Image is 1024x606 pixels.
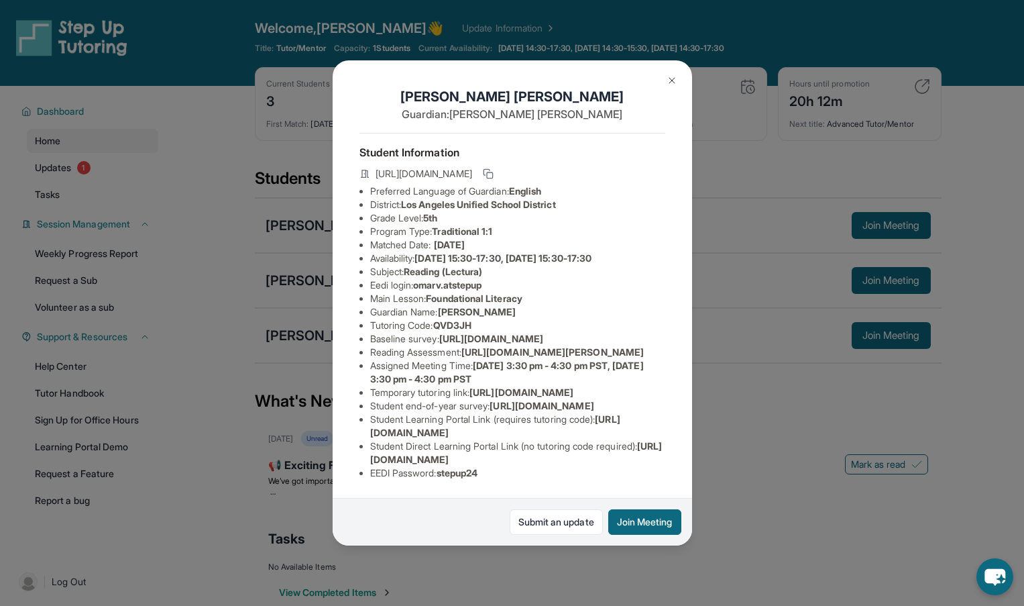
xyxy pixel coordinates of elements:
[370,386,665,399] li: Temporary tutoring link :
[370,238,665,252] li: Matched Date:
[608,509,681,535] button: Join Meeting
[370,292,665,305] li: Main Lesson :
[413,279,481,291] span: omarv.atstepup
[461,346,644,358] span: [URL][DOMAIN_NAME][PERSON_NAME]
[359,87,665,106] h1: [PERSON_NAME] [PERSON_NAME]
[359,144,665,160] h4: Student Information
[370,359,665,386] li: Assigned Meeting Time :
[370,319,665,332] li: Tutoring Code :
[370,225,665,238] li: Program Type:
[510,509,603,535] a: Submit an update
[370,466,665,480] li: EEDI Password :
[401,199,555,210] span: Los Angeles Unified School District
[439,333,543,344] span: [URL][DOMAIN_NAME]
[370,360,644,385] span: [DATE] 3:30 pm - 4:30 pm PST, [DATE] 3:30 pm - 4:30 pm PST
[976,558,1013,595] button: chat-button
[404,266,482,277] span: Reading (Lectura)
[414,252,591,264] span: [DATE] 15:30-17:30, [DATE] 15:30-17:30
[370,185,665,198] li: Preferred Language of Guardian:
[370,279,665,292] li: Eedi login :
[370,440,665,466] li: Student Direct Learning Portal Link (no tutoring code required) :
[426,293,522,304] span: Foundational Literacy
[423,212,437,223] span: 5th
[370,346,665,359] li: Reading Assessment :
[434,239,465,250] span: [DATE]
[438,306,516,317] span: [PERSON_NAME]
[370,198,665,211] li: District:
[370,305,665,319] li: Guardian Name :
[437,467,478,478] span: stepup24
[359,106,665,122] p: Guardian: [PERSON_NAME] [PERSON_NAME]
[370,332,665,346] li: Baseline survey :
[376,167,472,181] span: [URL][DOMAIN_NAME]
[370,252,665,265] li: Availability:
[480,166,496,182] button: Copy link
[490,400,593,411] span: [URL][DOMAIN_NAME]
[469,387,573,398] span: [URL][DOMAIN_NAME]
[370,265,665,279] li: Subject :
[433,319,471,331] span: QVD3JH
[509,185,542,197] span: English
[370,399,665,413] li: Student end-of-year survey :
[432,225,492,237] span: Traditional 1:1
[370,211,665,225] li: Grade Level:
[370,413,665,440] li: Student Learning Portal Link (requires tutoring code) :
[667,75,677,86] img: Close Icon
